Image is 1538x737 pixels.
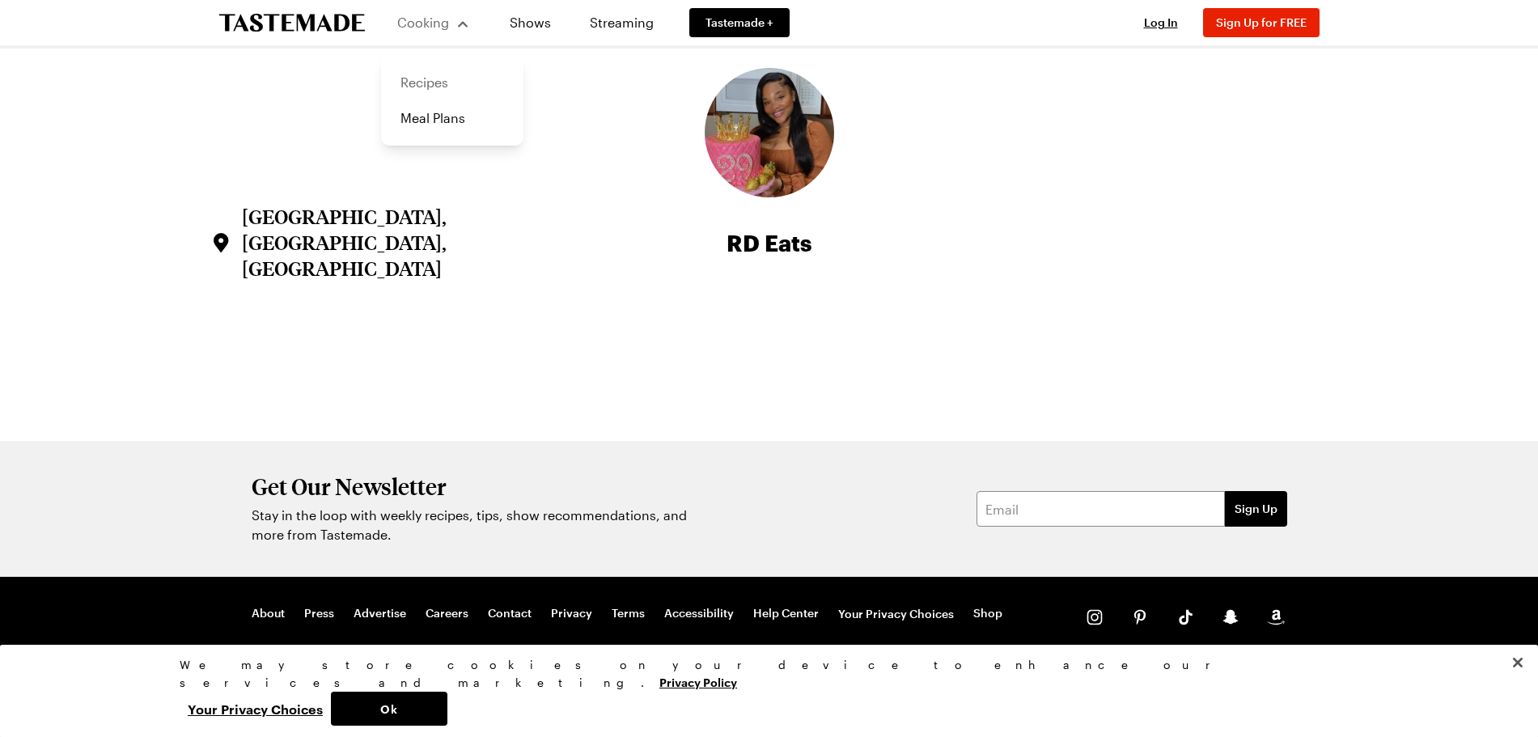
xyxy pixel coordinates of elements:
a: Terms [612,606,645,622]
span: Cooking [397,15,449,30]
nav: Footer [252,606,1002,622]
a: To Tastemade Home Page [219,14,365,32]
button: Log In [1129,15,1193,31]
button: Cooking [397,3,471,42]
a: Accessibility [664,606,734,622]
button: Sign Up [1225,491,1287,527]
a: Press [304,606,334,622]
img: Profile picture [705,68,834,197]
a: About [252,606,285,622]
a: Careers [426,606,468,622]
div: Cooking [381,55,523,146]
input: Email [977,491,1225,527]
div: We may store cookies on your device to enhance our services and marketing. [180,656,1345,692]
h2: Get Our Newsletter [252,473,697,499]
div: Privacy [180,656,1345,726]
button: Your Privacy Choices [838,606,954,622]
button: Expand profile picture [705,68,834,197]
p: Stay in the loop with weekly recipes, tips, show recommendations, and more from Tastemade. [252,506,697,544]
button: Sign Up for FREE [1203,8,1320,37]
h1: RD Eats [727,226,811,260]
span: Tastemade + [705,15,773,31]
a: Shop [973,606,1002,622]
span: Log In [1144,15,1178,29]
span: Sign Up for FREE [1216,15,1307,29]
button: Your Privacy Choices [180,692,331,726]
button: Ok [331,692,447,726]
a: Contact [488,606,532,622]
a: Meal Plans [391,100,514,136]
a: More information about your privacy, opens in a new tab [659,674,737,689]
span: Sign Up [1235,501,1277,517]
a: Privacy [551,606,592,622]
a: Recipes [391,65,514,100]
a: Advertise [354,606,406,622]
button: Close [1500,645,1536,680]
span: [GEOGRAPHIC_DATA], [GEOGRAPHIC_DATA], [GEOGRAPHIC_DATA] [242,204,488,282]
a: Tastemade + [689,8,790,37]
a: Help Center [753,606,819,622]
